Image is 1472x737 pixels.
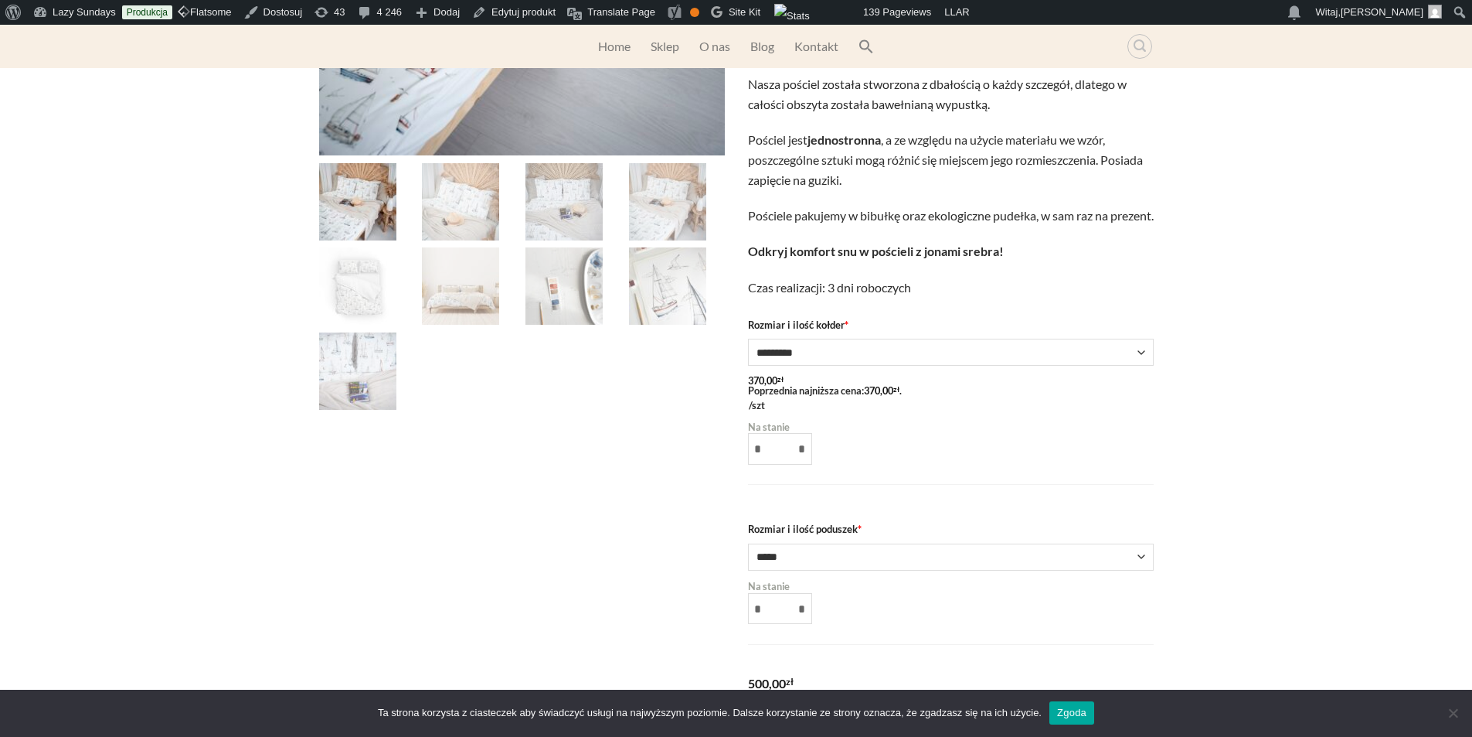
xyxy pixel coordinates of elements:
img: Views over 48 hours. Click for more Jetpack Stats. [774,4,861,22]
span: /szt [749,399,765,411]
span: zł [893,386,899,394]
bdi: 370,00 [748,374,784,387]
img: posciel-mazury-3-100x100.jpg [422,163,499,241]
span: Nie wyrażam zgody [1445,705,1460,721]
a: Kontakt [794,32,838,60]
a: Wyszukiwarka [1127,34,1152,59]
p: Na stanie [748,421,1154,434]
svg: Search [858,39,874,54]
p: Nasza pościel została stworzona z dbałością o każdy szczegół, dlatego w całości obszyta została b... [748,74,1154,114]
a: Produkcja [122,5,172,19]
a: Blog [750,32,774,60]
img: posciel-mazury-1-100x100.jpg [629,163,706,241]
input: Ilość produktu [767,593,792,624]
a: Home [598,32,631,60]
img: zagle-akwarela-100x100.jpg [629,247,706,325]
bdi: 370,00 [864,384,899,397]
label: Rozmiar i ilość kołder [748,319,1154,332]
img: Zaglowki_lozko-100x100.jpg [422,247,499,325]
span: [PERSON_NAME] [1341,6,1423,18]
span: 500,00 [748,676,794,691]
span: Ta strona korzysta z ciasteczek aby świadczyć usługi na najwyższym poziomie. Dalsze korzystanie z... [378,705,1042,721]
p: Na stanie [748,580,1154,593]
a: Zgoda [1049,701,1094,725]
input: Ilość produktu [767,433,792,464]
strong: jednostronna [807,132,881,147]
span: zł [777,376,784,384]
label: Rozmiar i ilość poduszek [748,523,1154,536]
span: zł [786,677,794,687]
a: Sklep [651,32,679,60]
span: Site Kit [729,6,760,18]
p: Poprzednia najniższa cena: . [748,386,1154,396]
img: zaglowki-akwarela-100x100.jpg [525,247,603,325]
div: OK [690,8,699,17]
img: Zaglowki-100x100.jpg [319,247,396,325]
a: Search Icon Link [858,31,874,62]
strong: Odkryj komfort snu w pościeli z jonami srebra! [748,244,1004,258]
p: Pościele pakujemy w bibułkę oraz ekologiczne pudełka, w sam raz na prezent. [748,206,1154,226]
img: posciel-mazury-1-100x100.jpg [319,163,396,241]
abbr: Required option [858,523,862,535]
abbr: Required option [845,319,848,331]
p: Pościel jest , a ze względu na użycie materiału we wzór, poszczególne sztuki mogą różnić się miej... [748,130,1154,189]
a: O nas [699,32,730,60]
img: posciel-mazury-2-100x100.jpg [319,333,396,410]
img: 19-100x100.jpg [525,163,603,241]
